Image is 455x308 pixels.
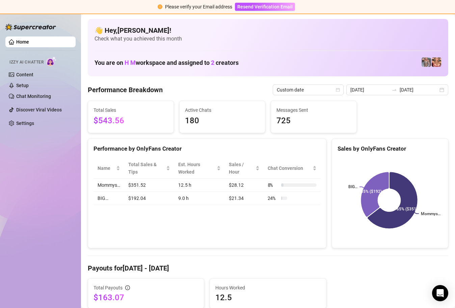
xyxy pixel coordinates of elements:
[421,211,440,216] text: Mommys…
[16,94,51,99] a: Chat Monitoring
[215,292,320,303] span: 12.5
[225,192,263,205] td: $21.34
[268,181,278,189] span: 8 %
[268,195,278,202] span: 24 %
[237,4,293,9] span: Resend Verification Email
[88,263,448,273] h4: Payouts for [DATE] - [DATE]
[93,114,168,127] span: $543.56
[185,114,260,127] span: 180
[432,57,441,67] img: pennylondon
[348,185,357,189] text: BIG…
[165,3,232,10] div: Please verify your Email address
[211,59,214,66] span: 2
[16,39,29,45] a: Home
[276,106,351,114] span: Messages Sent
[174,179,225,192] td: 12.5 h
[264,158,321,179] th: Chat Conversion
[98,164,115,172] span: Name
[125,59,136,66] span: H M
[336,88,340,92] span: calendar
[229,161,254,176] span: Sales / Hour
[124,179,174,192] td: $351.52
[277,85,340,95] span: Custom date
[16,83,29,88] a: Setup
[124,158,174,179] th: Total Sales & Tips
[16,72,33,77] a: Content
[16,107,62,112] a: Discover Viral Videos
[422,57,431,67] img: pennylondonvip
[128,161,165,176] span: Total Sales & Tips
[225,158,263,179] th: Sales / Hour
[93,179,124,192] td: Mommys…
[93,192,124,205] td: BIG…
[93,158,124,179] th: Name
[400,86,438,94] input: End date
[178,161,215,176] div: Est. Hours Worked
[235,3,295,11] button: Resend Verification Email
[158,4,162,9] span: exclamation-circle
[338,144,443,153] div: Sales by OnlyFans Creator
[392,87,397,93] span: swap-right
[350,86,389,94] input: Start date
[432,285,448,301] div: Open Intercom Messenger
[93,106,168,114] span: Total Sales
[124,192,174,205] td: $192.04
[215,284,320,291] span: Hours Worked
[276,114,351,127] span: 725
[125,285,130,290] span: info-circle
[88,85,163,95] h4: Performance Breakdown
[95,26,441,35] h4: 👋 Hey, [PERSON_NAME] !
[93,144,321,153] div: Performance by OnlyFans Creator
[225,179,263,192] td: $28.12
[392,87,397,93] span: to
[95,59,239,67] h1: You are on workspace and assigned to creators
[46,56,57,66] img: AI Chatter
[93,292,198,303] span: $163.07
[93,284,123,291] span: Total Payouts
[5,24,56,30] img: logo-BBDzfeDw.svg
[9,59,44,66] span: Izzy AI Chatter
[174,192,225,205] td: 9.0 h
[268,164,311,172] span: Chat Conversion
[185,106,260,114] span: Active Chats
[95,35,441,43] span: Check what you achieved this month
[16,121,34,126] a: Settings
